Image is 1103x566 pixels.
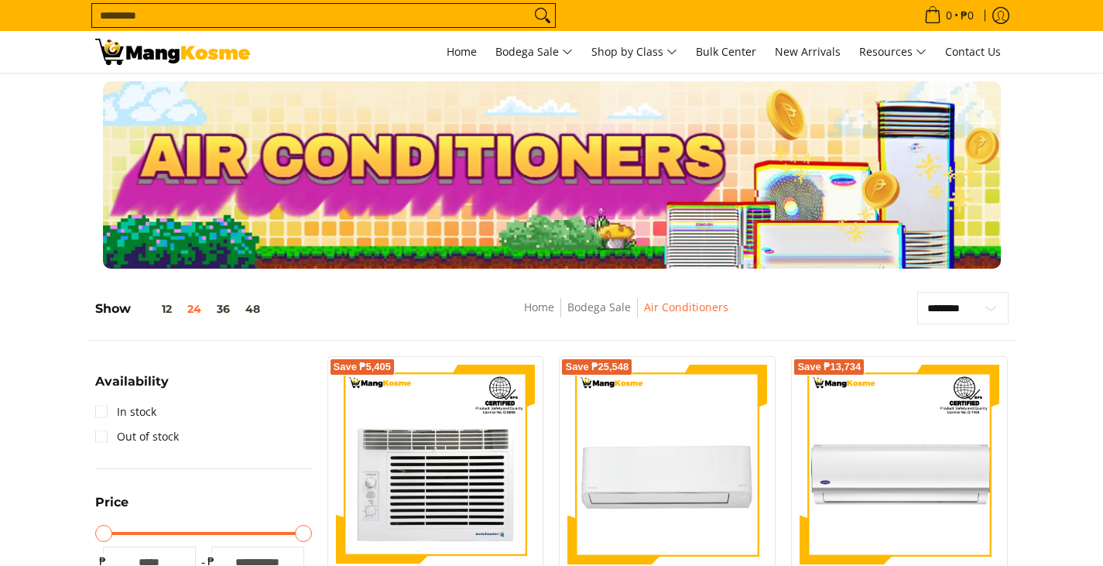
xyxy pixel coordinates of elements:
[95,39,250,65] img: Bodega Sale Aircon l Mang Kosme: Home Appliances Warehouse Sale
[95,400,156,424] a: In stock
[95,496,128,509] span: Price
[209,303,238,315] button: 36
[920,7,978,24] span: •
[567,300,631,314] a: Bodega Sale
[945,44,1001,59] span: Contact Us
[567,365,767,564] img: Toshiba 2 HP New Model Split-Type Inverter Air Conditioner (Class A)
[644,300,728,314] a: Air Conditioners
[95,424,179,449] a: Out of stock
[95,376,169,400] summary: Open
[767,31,848,73] a: New Arrivals
[797,362,861,372] span: Save ₱13,734
[688,31,764,73] a: Bulk Center
[775,44,841,59] span: New Arrivals
[937,31,1009,73] a: Contact Us
[591,43,677,62] span: Shop by Class
[95,301,268,317] h5: Show
[334,362,392,372] span: Save ₱5,405
[336,365,536,564] img: Kelvinator 0.75 HP Deluxe Eco, Window-Type Air Conditioner (Class A)
[410,298,841,333] nav: Breadcrumbs
[439,31,485,73] a: Home
[495,43,573,62] span: Bodega Sale
[180,303,209,315] button: 24
[696,44,756,59] span: Bulk Center
[800,365,999,564] img: Carrier 1.0 HP Optima 3 R32 Split-Type Non-Inverter Air Conditioner (Class A)
[851,31,934,73] a: Resources
[565,362,629,372] span: Save ₱25,548
[524,300,554,314] a: Home
[238,303,268,315] button: 48
[944,10,954,21] span: 0
[95,376,169,388] span: Availability
[530,4,555,27] button: Search
[859,43,927,62] span: Resources
[131,303,180,315] button: 12
[447,44,477,59] span: Home
[95,496,128,520] summary: Open
[488,31,581,73] a: Bodega Sale
[265,31,1009,73] nav: Main Menu
[958,10,976,21] span: ₱0
[584,31,685,73] a: Shop by Class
